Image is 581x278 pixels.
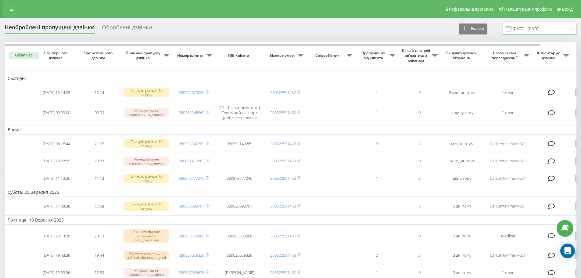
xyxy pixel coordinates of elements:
[124,51,164,60] span: Причина пропуску дзвінка
[310,53,347,58] span: Співробітник
[560,244,575,258] div: Open Intercom Messenger
[459,23,487,34] button: Експорт
[179,270,204,275] a: 380507663678
[35,226,78,246] td: [DATE] 23:13:20
[483,85,532,101] td: Готель
[124,157,169,166] div: Менеджери не відповіли на дзвінок
[220,53,259,58] span: ПІБ Клієнта
[483,102,532,124] td: Готель
[355,136,398,152] td: 3
[124,108,169,117] div: Менеджери не відповіли на дзвінок
[35,247,78,263] td: [DATE] 19:43:39
[102,24,152,34] div: Оброблені дзвінки
[486,51,524,60] span: Назва схеми переадресації
[35,85,78,101] td: [DATE] 10:14:05
[78,226,120,246] td: 23:13
[562,7,573,12] span: Вихід
[398,136,441,152] td: 3
[535,51,563,60] span: Коментар до дзвінка
[124,88,169,97] div: Скинуто раніше 10 секунд
[35,102,78,124] td: [DATE] 09:09:00
[124,174,169,183] div: Скинуто раніше 10 секунд
[78,153,120,169] td: 20:22
[483,153,532,169] td: CallCenter-main-021
[78,198,120,214] td: 17:08
[441,136,483,152] td: місяць тому
[398,85,441,101] td: 0
[398,226,441,246] td: 0
[124,268,169,277] div: Менеджери не відповіли на дзвінок
[270,158,296,164] a: 380322591458
[441,170,483,186] td: день тому
[270,141,296,146] a: 380322591458
[398,198,441,214] td: 3
[215,170,264,186] td: 380975777246
[401,48,432,63] span: Кількість спроб зв'язатись з клієнтом
[446,51,479,60] span: Як довго дзвінок втрачено
[270,90,296,95] a: 380322591482
[175,53,206,58] span: Номер клієнта
[355,102,398,124] td: 1
[398,247,441,263] td: 3
[124,251,169,260] div: Усі менеджери були зайняті або недоступні
[35,198,78,214] td: [DATE] 17:08:38
[441,102,483,124] td: годину тому
[215,247,264,263] td: 380635829339
[179,90,204,95] a: 380972829090
[355,247,398,263] td: 2
[267,53,298,58] span: Бізнес номер
[179,203,204,209] a: 380638698707
[124,139,169,148] div: Скинуто раніше 10 секунд
[40,51,73,60] span: Час першого дзвінка
[35,153,78,169] td: [DATE] 20:22:05
[179,233,204,239] a: 380955330808
[5,24,95,34] div: Необроблені пропущені дзвінки
[441,85,483,101] td: 8 хвилин тому
[124,201,169,211] div: Скинуто раніше 10 секунд
[398,170,441,186] td: 3
[355,226,398,246] td: 1
[215,102,264,124] td: БТІ | Електромонтаж | Технічний паспорт (@bti_electro_service)
[483,226,532,246] td: Medical
[270,203,296,209] a: 380322591458
[398,153,441,169] td: 0
[355,85,398,101] td: 1
[179,141,204,146] a: 380953140285
[270,252,296,258] a: 380322591458
[124,229,169,243] div: Скинуто під час вітального повідомлення
[78,136,120,152] td: 21:37
[215,226,264,246] td: 380955330808
[483,247,532,263] td: CallCenter-main-021
[78,102,120,124] td: 09:09
[35,170,78,186] td: [DATE] 11:13:36
[398,102,441,124] td: 0
[483,198,532,214] td: CallCenter-main-021
[441,226,483,246] td: 2 дні тому
[449,7,494,12] span: Реферальна програма
[441,153,483,169] td: 14 годин тому
[78,170,120,186] td: 11:13
[441,198,483,214] td: 2 дні тому
[78,247,120,263] td: 19:44
[270,233,296,239] a: 380322591495
[215,136,264,152] td: 380953140285
[78,85,120,101] td: 10:14
[35,136,78,152] td: [DATE] 06:18:44
[270,175,296,181] a: 380322591458
[270,110,296,115] a: 380322591482
[441,247,483,263] td: 3 дні тому
[179,175,204,181] a: 380975777246
[355,153,398,169] td: 1
[270,270,296,275] a: 380322591482
[358,51,389,60] span: Пропущених від клієнта
[9,52,39,59] button: Обрати всі
[504,7,552,12] span: Налаштування профілю
[355,198,398,214] td: 1
[483,170,532,186] td: CallCenter-main-021
[179,110,204,115] a: 380965248865
[83,51,116,60] span: Час останнього дзвінка
[355,170,398,186] td: 1
[179,158,204,164] a: 380671410862
[215,198,264,214] td: 380638698707
[483,136,532,152] td: CallCenter-main-021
